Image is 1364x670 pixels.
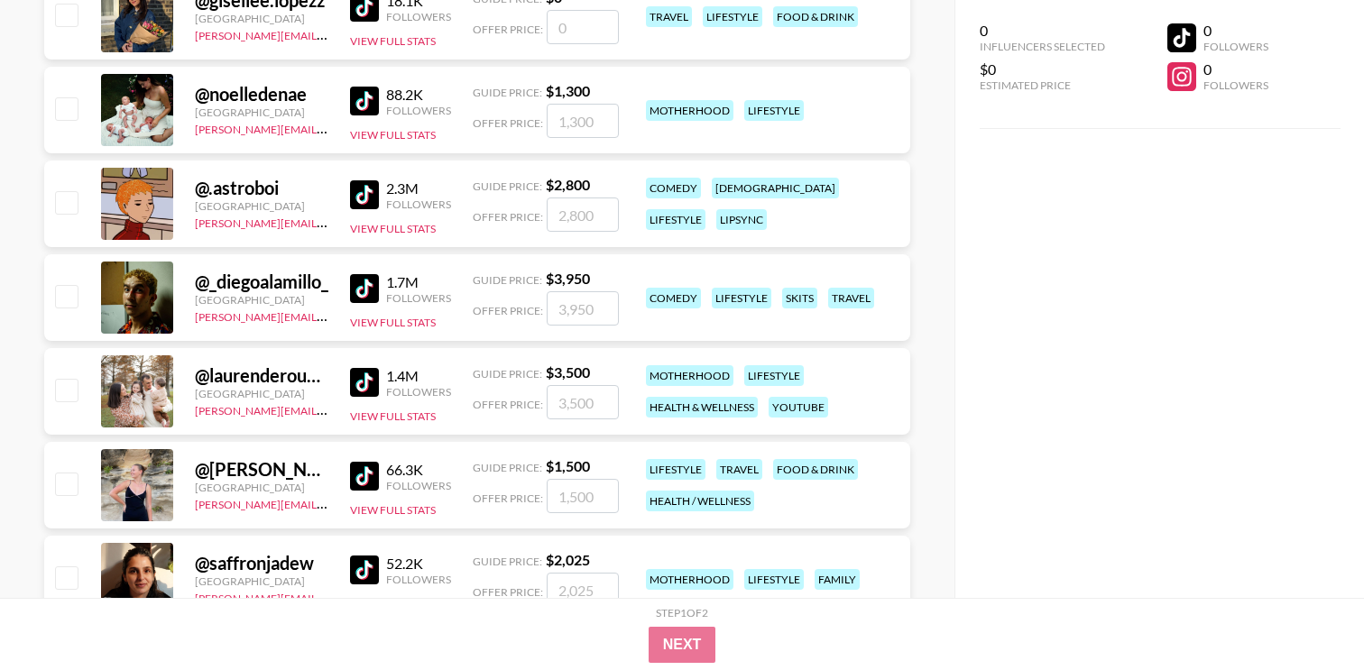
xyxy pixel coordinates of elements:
span: Guide Price: [473,461,542,474]
div: 66.3K [386,461,451,479]
div: [GEOGRAPHIC_DATA] [195,481,328,494]
div: [GEOGRAPHIC_DATA] [195,12,328,25]
div: lifestyle [703,6,762,27]
div: @ [PERSON_NAME] [195,458,328,481]
button: View Full Stats [350,128,436,142]
div: health & wellness [646,397,758,418]
a: [PERSON_NAME][EMAIL_ADDRESS][DOMAIN_NAME] [195,400,462,418]
div: 1.7M [386,273,451,291]
div: comedy [646,178,701,198]
div: 88.2K [386,86,451,104]
div: Followers [386,479,451,492]
span: Offer Price: [473,398,543,411]
div: Influencers Selected [980,40,1105,53]
span: Offer Price: [473,210,543,224]
div: food & drink [773,459,858,480]
input: 3,500 [547,385,619,419]
div: Step 1 of 2 [656,606,708,620]
span: Guide Price: [473,86,542,99]
div: 52.2K [386,555,451,573]
div: 1.4M [386,367,451,385]
strong: $ 3,500 [546,363,590,381]
div: 0 [980,22,1105,40]
div: Followers [386,385,451,399]
div: Followers [1203,78,1268,92]
div: Estimated Price [980,78,1105,92]
div: @ saffronjadew [195,552,328,574]
span: Offer Price: [473,304,543,317]
div: @ .astroboi [195,177,328,199]
div: Followers [386,104,451,117]
div: [DEMOGRAPHIC_DATA] [712,178,839,198]
a: [PERSON_NAME][EMAIL_ADDRESS][DOMAIN_NAME] [195,119,462,136]
div: @ laurenderouennn [195,364,328,387]
a: [PERSON_NAME][EMAIL_ADDRESS][DOMAIN_NAME] [195,588,462,605]
span: Offer Price: [473,116,543,130]
div: comedy [646,288,701,308]
span: Offer Price: [473,491,543,505]
input: 1,300 [547,104,619,138]
div: lifestyle [744,365,804,386]
a: [PERSON_NAME][EMAIL_ADDRESS][DOMAIN_NAME] [195,25,462,42]
div: [GEOGRAPHIC_DATA] [195,106,328,119]
strong: $ 1,500 [546,457,590,474]
div: 0 [1203,22,1268,40]
button: Next [649,627,716,663]
div: skits [782,288,817,308]
div: motherhood [646,365,733,386]
span: Guide Price: [473,273,542,287]
div: [GEOGRAPHIC_DATA] [195,387,328,400]
div: 2.3M [386,179,451,197]
div: $0 [980,60,1105,78]
span: Guide Price: [473,179,542,193]
a: [PERSON_NAME][EMAIL_ADDRESS][DOMAIN_NAME] [195,494,462,511]
div: lifestyle [646,209,705,230]
div: Followers [386,197,451,211]
img: TikTok [350,555,379,584]
button: View Full Stats [350,409,436,423]
img: TikTok [350,87,379,115]
div: 0 [1203,60,1268,78]
div: [GEOGRAPHIC_DATA] [195,293,328,307]
div: lipsync [716,209,767,230]
strong: $ 2,800 [546,176,590,193]
strong: $ 1,300 [546,82,590,99]
div: lifestyle [646,459,705,480]
img: TikTok [350,368,379,397]
div: travel [646,6,692,27]
img: TikTok [350,274,379,303]
span: Offer Price: [473,23,543,36]
input: 2,025 [547,573,619,607]
div: motherhood [646,569,733,590]
div: @ noelledenae [195,83,328,106]
div: Followers [1203,40,1268,53]
div: lifestyle [744,100,804,121]
span: Guide Price: [473,367,542,381]
span: Guide Price: [473,555,542,568]
a: [PERSON_NAME][EMAIL_ADDRESS][DOMAIN_NAME] [195,307,462,324]
span: Offer Price: [473,585,543,599]
div: food & drink [773,6,858,27]
button: View Full Stats [350,503,436,517]
input: 2,800 [547,197,619,232]
img: TikTok [350,462,379,491]
div: health / wellness [646,491,754,511]
div: lifestyle [744,569,804,590]
strong: $ 3,950 [546,270,590,287]
div: [GEOGRAPHIC_DATA] [195,574,328,588]
strong: $ 2,025 [546,551,590,568]
div: Followers [386,291,451,305]
button: View Full Stats [350,597,436,610]
div: youtube [769,397,828,418]
div: travel [828,288,874,308]
div: travel [716,459,762,480]
div: motherhood [646,100,733,121]
button: View Full Stats [350,34,436,48]
div: family [815,569,860,590]
button: View Full Stats [350,316,436,329]
div: [GEOGRAPHIC_DATA] [195,199,328,213]
div: Followers [386,573,451,586]
button: View Full Stats [350,222,436,235]
input: 3,950 [547,291,619,326]
div: lifestyle [712,288,771,308]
